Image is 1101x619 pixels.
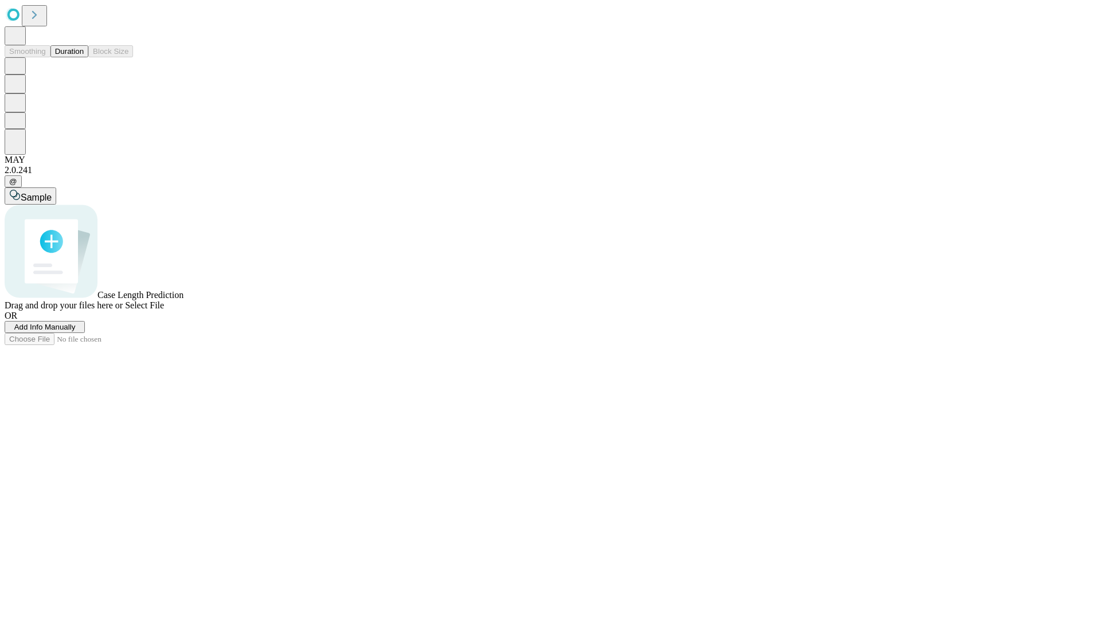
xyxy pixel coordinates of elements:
[5,155,1096,165] div: MAY
[5,300,123,310] span: Drag and drop your files here or
[5,311,17,320] span: OR
[5,321,85,333] button: Add Info Manually
[125,300,164,310] span: Select File
[9,177,17,186] span: @
[50,45,88,57] button: Duration
[5,175,22,187] button: @
[21,193,52,202] span: Sample
[5,165,1096,175] div: 2.0.241
[88,45,133,57] button: Block Size
[97,290,183,300] span: Case Length Prediction
[5,187,56,205] button: Sample
[5,45,50,57] button: Smoothing
[14,323,76,331] span: Add Info Manually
